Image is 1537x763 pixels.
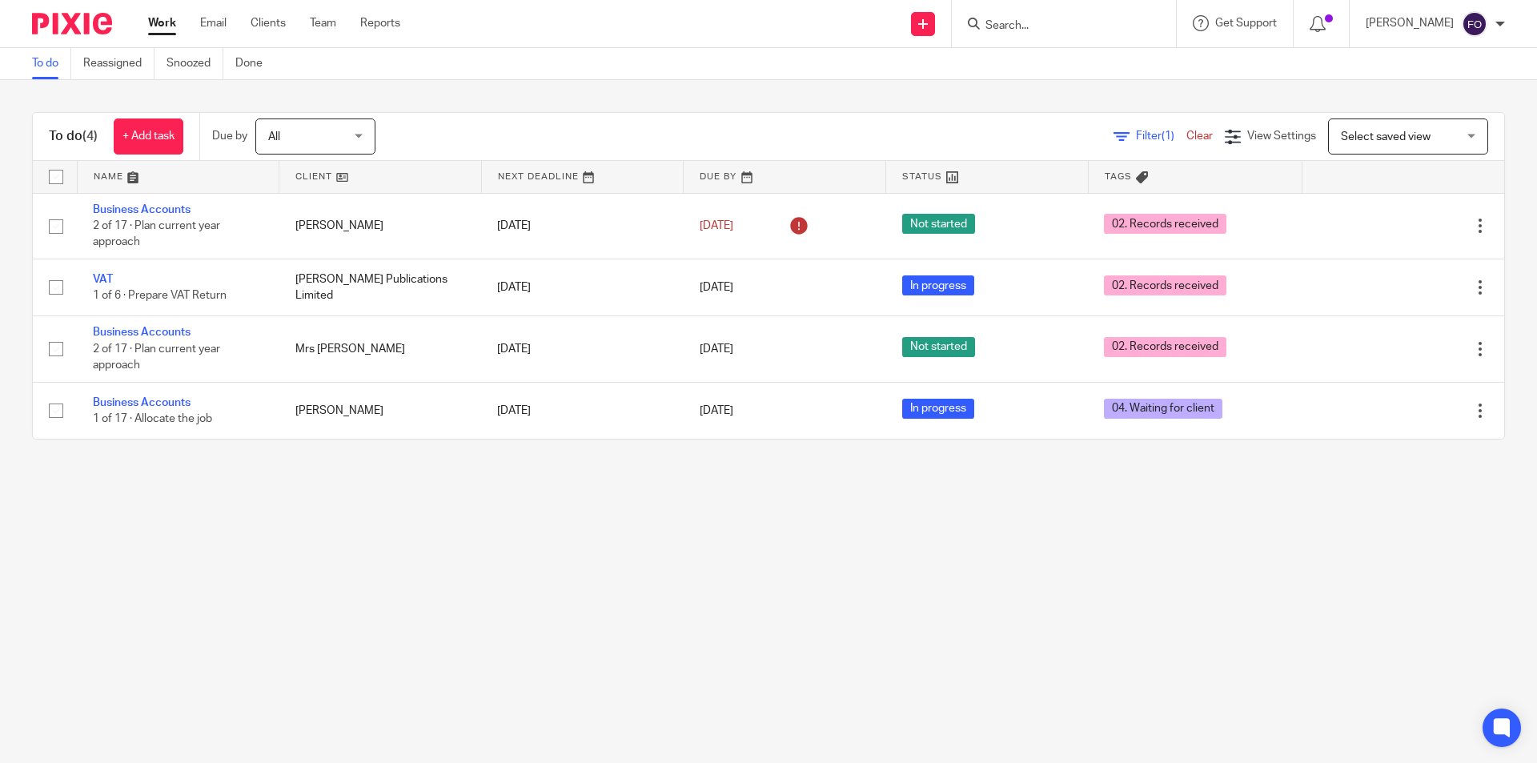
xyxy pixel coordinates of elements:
a: Business Accounts [93,397,191,408]
img: Pixie [32,13,112,34]
a: Business Accounts [93,327,191,338]
img: svg%3E [1462,11,1487,37]
p: Due by [212,128,247,144]
a: Clear [1186,131,1213,142]
td: [PERSON_NAME] [279,382,482,439]
td: [DATE] [481,193,684,259]
span: (4) [82,130,98,143]
span: Filter [1136,131,1186,142]
a: Reports [360,15,400,31]
span: Not started [902,337,975,357]
span: 2 of 17 · Plan current year approach [93,343,220,371]
span: All [268,131,280,143]
span: (1) [1162,131,1174,142]
a: Clients [251,15,286,31]
td: [DATE] [481,259,684,315]
a: Email [200,15,227,31]
td: [DATE] [481,316,684,382]
span: Not started [902,214,975,234]
h1: To do [49,128,98,145]
span: 1 of 17 · Allocate the job [93,413,212,424]
a: Business Accounts [93,204,191,215]
span: 2 of 17 · Plan current year approach [93,220,220,248]
span: [DATE] [700,220,733,231]
td: [DATE] [481,382,684,439]
span: [DATE] [700,405,733,416]
td: [PERSON_NAME] Publications Limited [279,259,482,315]
span: 04. Waiting for client [1104,399,1222,419]
span: 02. Records received [1104,337,1226,357]
td: [PERSON_NAME] [279,193,482,259]
span: Tags [1105,172,1132,181]
span: 1 of 6 · Prepare VAT Return [93,290,227,301]
span: In progress [902,399,974,419]
span: [DATE] [700,282,733,293]
span: [DATE] [700,343,733,355]
span: In progress [902,275,974,295]
td: Mrs [PERSON_NAME] [279,316,482,382]
span: 02. Records received [1104,214,1226,234]
a: Snoozed [167,48,223,79]
a: + Add task [114,118,183,155]
a: Work [148,15,176,31]
span: View Settings [1247,131,1316,142]
a: VAT [93,274,113,285]
a: Team [310,15,336,31]
span: 02. Records received [1104,275,1226,295]
span: Get Support [1215,18,1277,29]
p: [PERSON_NAME] [1366,15,1454,31]
input: Search [984,19,1128,34]
span: Select saved view [1341,131,1431,143]
a: Done [235,48,275,79]
a: To do [32,48,71,79]
a: Reassigned [83,48,155,79]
